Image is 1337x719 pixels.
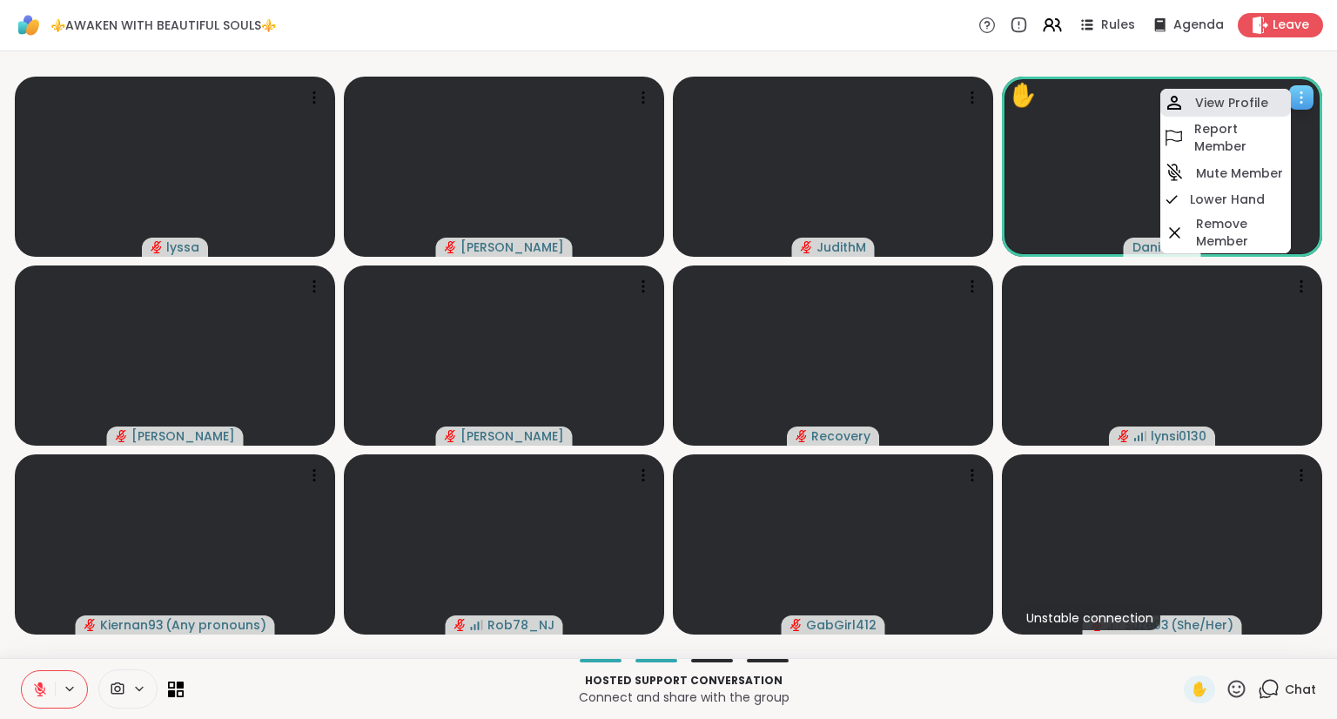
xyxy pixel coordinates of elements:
[445,430,457,442] span: audio-muted
[1173,17,1224,34] span: Agenda
[460,239,564,256] span: [PERSON_NAME]
[116,430,128,442] span: audio-muted
[166,239,199,256] span: lyssa
[454,619,467,631] span: audio-muted
[50,17,276,34] span: ⚜️AWAKEN WITH BEAUTIFUL SOULS⚜️
[1132,239,1193,256] span: DanielleC
[1171,616,1233,634] span: ( She/Her )
[1101,17,1135,34] span: Rules
[1118,430,1130,442] span: audio-muted
[790,619,803,631] span: audio-muted
[1273,17,1309,34] span: Leave
[811,427,870,445] span: Recovery
[1190,191,1265,208] h4: Lower Hand
[194,673,1173,689] p: Hosted support conversation
[1194,120,1287,155] h4: Report Member
[460,427,564,445] span: [PERSON_NAME]
[1019,606,1160,630] div: Unstable connection
[14,10,44,40] img: ShareWell Logomark
[1196,215,1287,250] h4: Remove Member
[1151,427,1206,445] span: lynsi0130
[151,241,163,253] span: audio-muted
[84,619,97,631] span: audio-muted
[1285,681,1316,698] span: Chat
[806,616,877,634] span: GabGirl412
[816,239,866,256] span: JudithM
[801,241,813,253] span: audio-muted
[445,241,457,253] span: audio-muted
[131,427,235,445] span: [PERSON_NAME]
[796,430,808,442] span: audio-muted
[194,689,1173,706] p: Connect and share with the group
[487,616,554,634] span: Rob78_NJ
[165,616,266,634] span: ( Any pronouns )
[1195,94,1268,111] h4: View Profile
[1191,679,1208,700] span: ✋
[100,616,164,634] span: Kiernan93
[1009,78,1037,112] div: ✋
[1196,165,1283,182] h4: Mute Member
